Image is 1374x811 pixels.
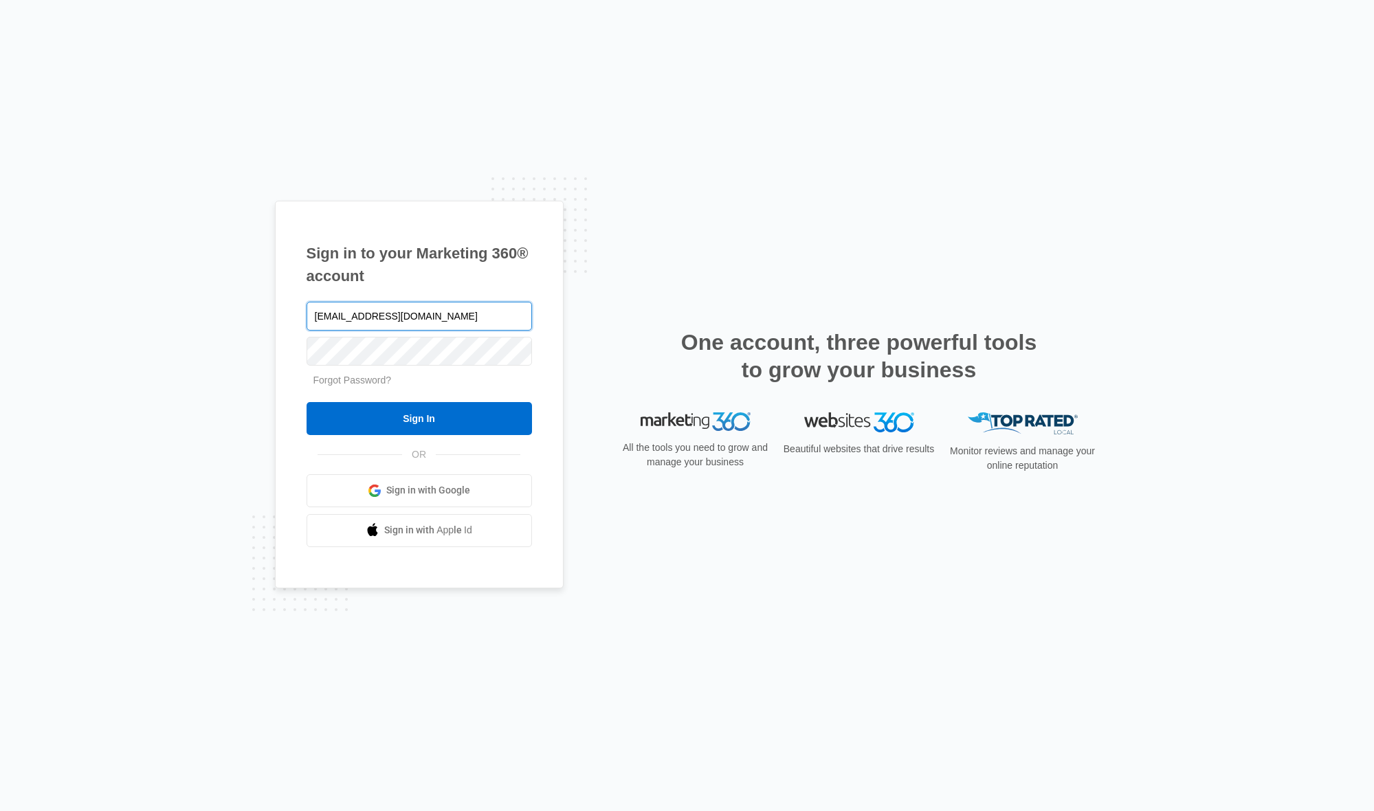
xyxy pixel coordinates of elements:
[313,375,392,386] a: Forgot Password?
[307,302,532,331] input: Email
[307,242,532,287] h1: Sign in to your Marketing 360® account
[307,474,532,507] a: Sign in with Google
[307,514,532,547] a: Sign in with Apple Id
[307,402,532,435] input: Sign In
[804,412,914,432] img: Websites 360
[619,441,773,469] p: All the tools you need to grow and manage your business
[641,412,751,432] img: Marketing 360
[384,523,472,537] span: Sign in with Apple Id
[402,447,436,462] span: OR
[946,444,1100,473] p: Monitor reviews and manage your online reputation
[677,329,1041,384] h2: One account, three powerful tools to grow your business
[782,442,936,456] p: Beautiful websites that drive results
[968,412,1078,435] img: Top Rated Local
[386,483,470,498] span: Sign in with Google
